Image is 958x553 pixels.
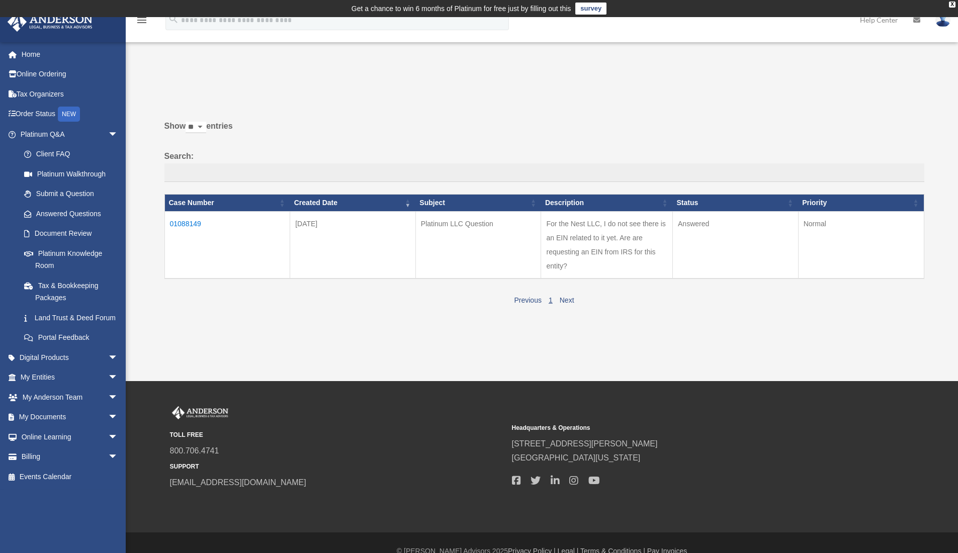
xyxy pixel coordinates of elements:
[290,211,416,279] td: [DATE]
[7,44,133,64] a: Home
[7,104,133,125] a: Order StatusNEW
[108,124,128,145] span: arrow_drop_down
[7,467,133,487] a: Events Calendar
[7,367,133,388] a: My Entitiesarrow_drop_down
[14,308,128,328] a: Land Trust & Deed Forum
[164,149,924,182] label: Search:
[108,347,128,368] span: arrow_drop_down
[108,367,128,388] span: arrow_drop_down
[514,296,541,304] a: Previous
[170,446,219,455] a: 800.706.4741
[949,2,955,8] div: close
[186,122,206,133] select: Showentries
[164,163,924,182] input: Search:
[575,3,606,15] a: survey
[5,12,96,32] img: Anderson Advisors Platinum Portal
[541,195,673,212] th: Description: activate to sort column ascending
[7,84,133,104] a: Tax Organizers
[7,427,133,447] a: Online Learningarrow_drop_down
[673,195,799,212] th: Status: activate to sort column ascending
[14,275,128,308] a: Tax & Bookkeeping Packages
[14,204,123,224] a: Answered Questions
[798,211,924,279] td: Normal
[7,387,133,407] a: My Anderson Teamarrow_drop_down
[136,14,148,26] i: menu
[935,13,950,27] img: User Pic
[108,427,128,447] span: arrow_drop_down
[352,3,571,15] div: Get a chance to win 6 months of Platinum for free just by filling out this
[164,119,924,143] label: Show entries
[798,195,924,212] th: Priority: activate to sort column ascending
[290,195,416,212] th: Created Date: activate to sort column ascending
[168,14,179,25] i: search
[170,430,505,440] small: TOLL FREE
[164,211,290,279] td: 01088149
[14,144,128,164] a: Client FAQ
[108,447,128,468] span: arrow_drop_down
[14,184,128,204] a: Submit a Question
[170,478,306,487] a: [EMAIL_ADDRESS][DOMAIN_NAME]
[14,328,128,348] a: Portal Feedback
[170,406,230,419] img: Anderson Advisors Platinum Portal
[58,107,80,122] div: NEW
[512,453,641,462] a: [GEOGRAPHIC_DATA][US_STATE]
[170,462,505,472] small: SUPPORT
[108,387,128,408] span: arrow_drop_down
[14,224,128,244] a: Document Review
[560,296,574,304] a: Next
[136,18,148,26] a: menu
[14,243,128,275] a: Platinum Knowledge Room
[7,124,128,144] a: Platinum Q&Aarrow_drop_down
[7,447,133,467] a: Billingarrow_drop_down
[415,211,541,279] td: Platinum LLC Question
[164,195,290,212] th: Case Number: activate to sort column ascending
[7,407,133,427] a: My Documentsarrow_drop_down
[7,64,133,84] a: Online Ordering
[108,407,128,428] span: arrow_drop_down
[673,211,799,279] td: Answered
[549,296,553,304] a: 1
[512,439,658,448] a: [STREET_ADDRESS][PERSON_NAME]
[7,347,133,367] a: Digital Productsarrow_drop_down
[14,164,128,184] a: Platinum Walkthrough
[415,195,541,212] th: Subject: activate to sort column ascending
[541,211,673,279] td: For the Nest LLC, I do not see there is an EIN related to it yet. Are are requesting an EIN from ...
[512,423,847,433] small: Headquarters & Operations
